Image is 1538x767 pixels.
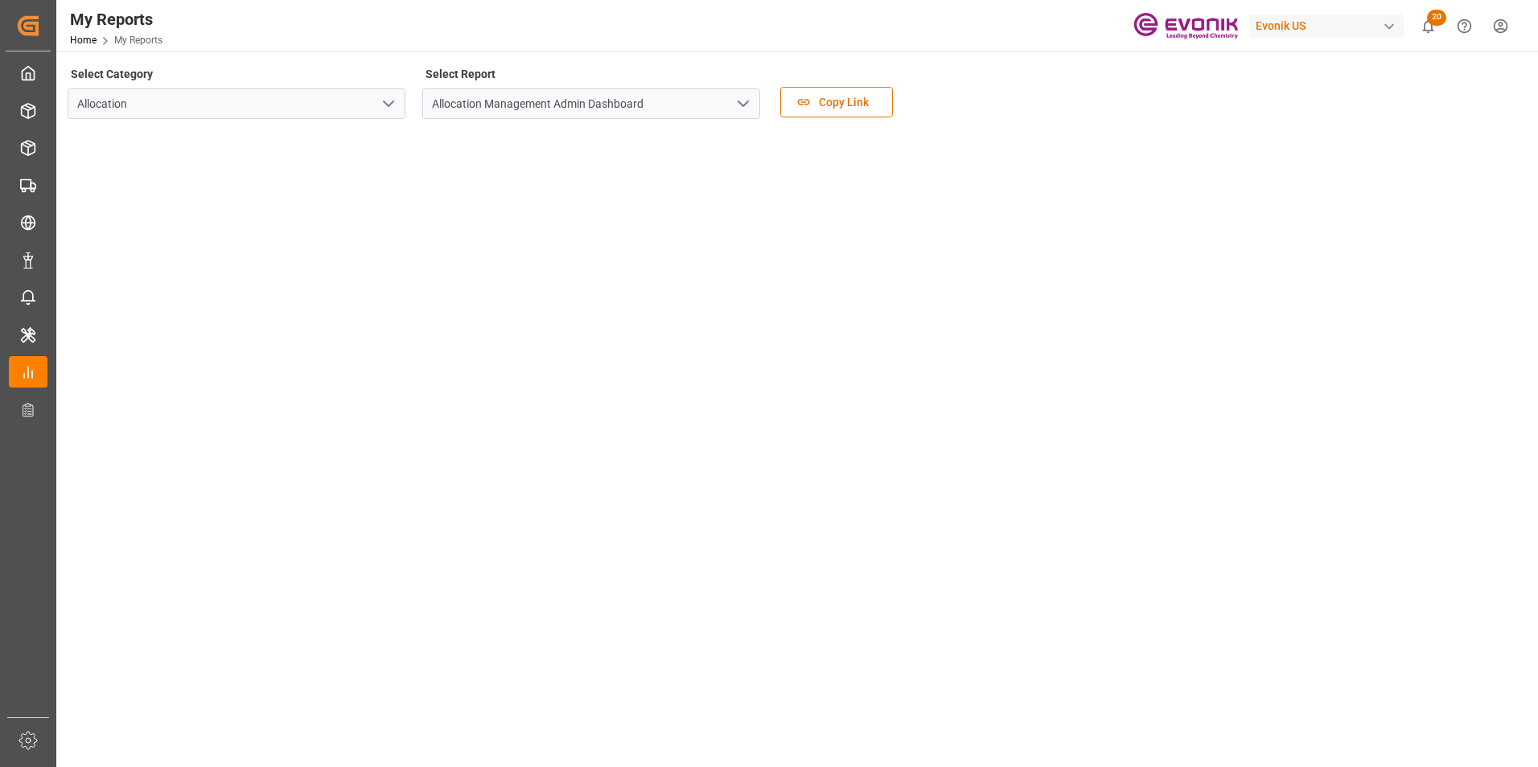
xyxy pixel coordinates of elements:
[376,92,400,117] button: open menu
[780,87,893,117] button: Copy Link
[1446,8,1482,44] button: Help Center
[1410,8,1446,44] button: show 20 new notifications
[1249,14,1404,38] div: Evonik US
[1427,10,1446,26] span: 20
[70,7,162,31] div: My Reports
[422,63,498,85] label: Select Report
[68,63,155,85] label: Select Category
[1133,12,1238,40] img: Evonik-brand-mark-Deep-Purple-RGB.jpeg_1700498283.jpeg
[70,35,97,46] a: Home
[68,88,405,119] input: Type to search/select
[1249,10,1410,41] button: Evonik US
[730,92,755,117] button: open menu
[422,88,760,119] input: Type to search/select
[811,94,877,111] span: Copy Link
